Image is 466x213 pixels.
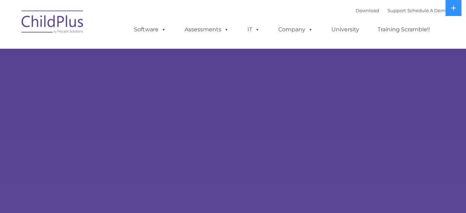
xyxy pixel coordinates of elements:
[388,8,406,13] a: Support
[407,8,448,13] a: Schedule A Demo
[240,23,267,37] a: IT
[271,23,320,37] a: Company
[371,23,437,37] a: Training Scramble!!
[18,6,87,40] img: ChildPlus by Procare Solutions
[356,8,379,13] a: Download
[178,23,236,37] a: Assessments
[324,23,366,37] a: University
[127,23,173,37] a: Software
[356,8,448,13] font: |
